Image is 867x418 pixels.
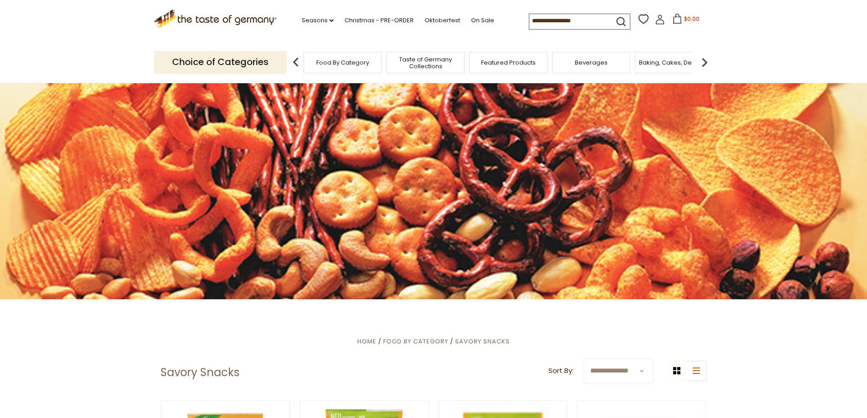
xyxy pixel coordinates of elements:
a: Food By Category [383,337,448,346]
h1: Savory Snacks [161,366,239,379]
a: Home [357,337,376,346]
a: Oktoberfest [425,15,460,25]
a: Taste of Germany Collections [389,56,462,70]
button: $0.00 [667,14,705,27]
a: On Sale [471,15,494,25]
img: next arrow [695,53,714,71]
a: Featured Products [481,59,536,66]
a: Savory Snacks [455,337,510,346]
p: Choice of Categories [154,51,287,73]
img: previous arrow [287,53,305,71]
a: Beverages [575,59,608,66]
label: Sort By: [548,365,573,377]
a: Christmas - PRE-ORDER [345,15,414,25]
span: $0.00 [684,15,700,23]
a: Seasons [302,15,334,25]
a: Food By Category [316,59,369,66]
a: Baking, Cakes, Desserts [639,59,710,66]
